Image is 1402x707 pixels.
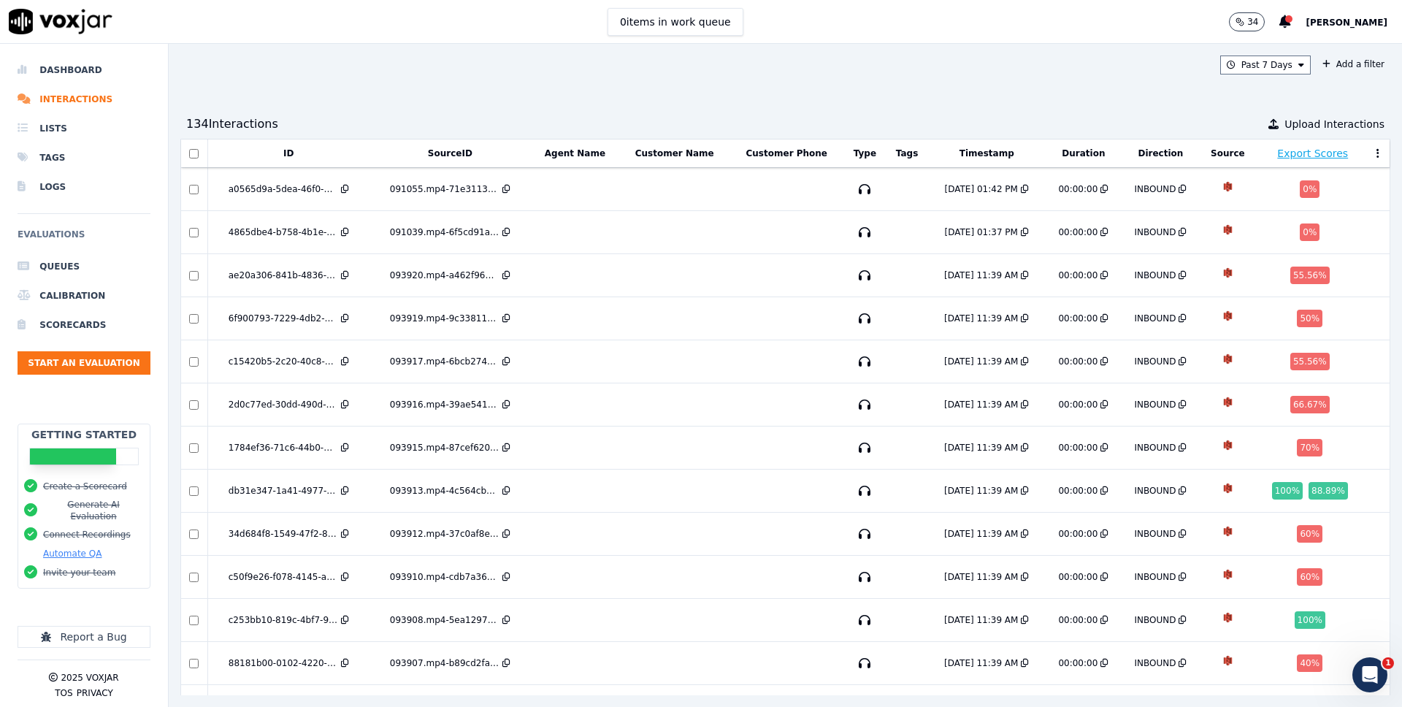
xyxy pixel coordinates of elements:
[1268,117,1384,131] button: Upload Interactions
[944,528,1018,540] div: [DATE] 11:39 AM
[1284,117,1384,131] span: Upload Interactions
[31,427,137,442] h2: Getting Started
[944,657,1018,669] div: [DATE] 11:39 AM
[229,356,338,367] div: c15420b5-2c20-40c8-855f-25ec2e20cbc6
[1215,605,1241,630] img: S3_icon
[428,148,472,159] button: SourceID
[1300,223,1319,241] div: 0 %
[944,356,1018,367] div: [DATE] 11:39 AM
[229,657,338,669] div: 88181b00-0102-4220-ad1f-00d8030ebf9b
[1215,260,1241,286] img: S3_icon
[1295,611,1325,629] div: 100 %
[1134,356,1176,367] div: INBOUND
[229,485,338,497] div: db31e347-1a41-4977-b89a-955d2b020445
[229,614,338,626] div: c253bb10-819c-4bf7-9ec4-6312af888215
[390,571,499,583] div: 093910.mp4-cdb7a366d5dd.json
[608,8,743,36] button: 0items in work queue
[1220,56,1311,74] button: Past 7 Days
[18,310,150,340] a: Scorecards
[1215,475,1241,501] img: S3_icon
[18,56,150,85] a: Dashboard
[1290,353,1330,370] div: 55.56 %
[1058,571,1098,583] div: 00:00:00
[390,485,499,497] div: 093913.mp4-4c564cb18ee0.json
[1134,399,1176,410] div: INBOUND
[1134,442,1176,454] div: INBOUND
[1229,12,1265,31] button: 34
[1297,439,1322,456] div: 70 %
[9,9,112,34] img: voxjar logo
[43,567,115,578] button: Invite your team
[1306,18,1387,28] span: [PERSON_NAME]
[944,485,1018,497] div: [DATE] 11:39 AM
[1215,174,1241,199] img: S3_icon
[1134,226,1176,238] div: INBOUND
[1382,657,1394,669] span: 1
[945,183,1018,195] div: [DATE] 01:42 PM
[390,183,499,195] div: 091055.mp4-71e3113975d7.json
[1277,146,1348,161] button: Export Scores
[43,481,127,492] button: Create a Scorecard
[1215,432,1241,458] img: S3_icon
[1215,389,1241,415] img: S3_icon
[944,614,1018,626] div: [DATE] 11:39 AM
[944,571,1018,583] div: [DATE] 11:39 AM
[283,148,294,159] button: ID
[945,226,1018,238] div: [DATE] 01:37 PM
[1058,226,1098,238] div: 00:00:00
[61,672,118,684] p: 2025 Voxjar
[944,313,1018,324] div: [DATE] 11:39 AM
[18,143,150,172] li: Tags
[1297,654,1322,672] div: 40 %
[390,528,499,540] div: 093912.mp4-37c0af8e12e9.json
[390,442,499,454] div: 093915.mp4-87cef6209411.json
[390,313,499,324] div: 093919.mp4-9c3381140065.json
[1058,356,1098,367] div: 00:00:00
[1058,399,1098,410] div: 00:00:00
[1297,525,1322,543] div: 60 %
[1058,313,1098,324] div: 00:00:00
[1300,180,1319,198] div: 0 %
[229,442,338,454] div: 1784ef36-71c6-44b0-9773-13746a441de5
[1309,482,1348,500] div: 88.89 %
[1211,148,1245,159] button: Source
[18,114,150,143] a: Lists
[390,270,499,281] div: 093920.mp4-a462f9611571.json
[1229,12,1279,31] button: 34
[18,252,150,281] a: Queues
[18,281,150,310] a: Calibration
[186,115,278,133] div: 134 Interaction s
[1058,528,1098,540] div: 00:00:00
[18,85,150,114] a: Interactions
[18,626,150,648] button: Report a Bug
[18,351,150,375] button: Start an Evaluation
[390,614,499,626] div: 093908.mp4-5ea1297a4d3c.json
[229,528,338,540] div: 34d684f8-1549-47f2-8e64-b14fa5e63e8e
[1134,270,1176,281] div: INBOUND
[944,399,1018,410] div: [DATE] 11:39 AM
[1058,657,1098,669] div: 00:00:00
[1215,303,1241,329] img: S3_icon
[1134,657,1176,669] div: INBOUND
[18,226,150,252] h6: Evaluations
[1058,614,1098,626] div: 00:00:00
[1297,568,1322,586] div: 60 %
[1290,267,1330,284] div: 55.56 %
[55,687,72,699] button: TOS
[1272,482,1303,500] div: 100 %
[18,172,150,202] a: Logs
[635,148,714,159] button: Customer Name
[43,499,144,522] button: Generate AI Evaluation
[1062,148,1105,159] button: Duration
[1215,346,1241,372] img: S3_icon
[1138,148,1183,159] button: Direction
[1134,571,1176,583] div: INBOUND
[1215,519,1241,544] img: S3_icon
[944,270,1018,281] div: [DATE] 11:39 AM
